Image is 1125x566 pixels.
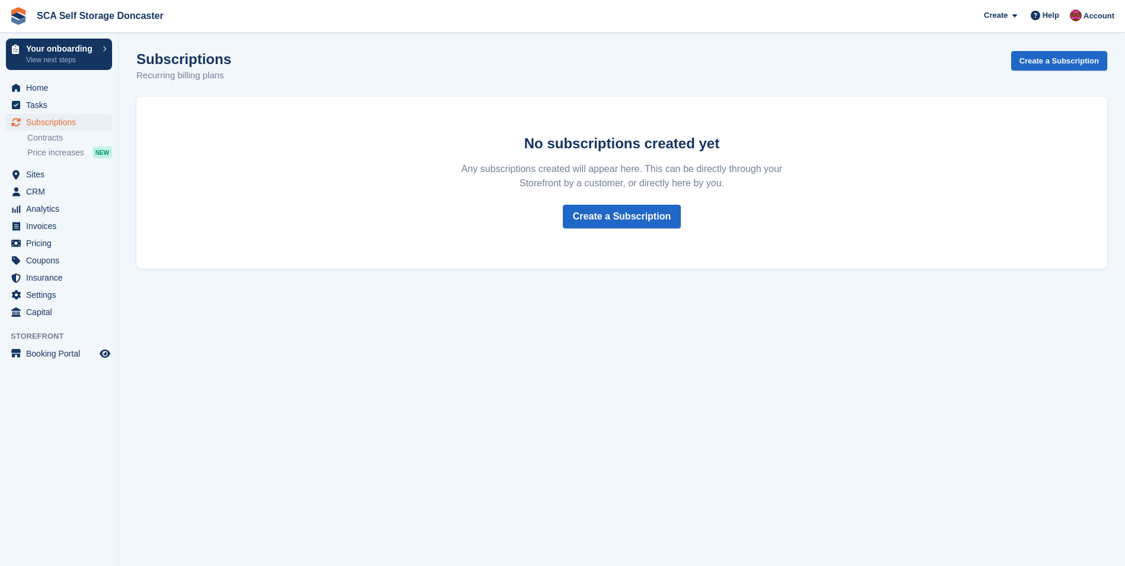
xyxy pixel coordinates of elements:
[524,135,719,151] strong: No subscriptions created yet
[6,252,112,269] a: menu
[984,9,1008,21] span: Create
[26,218,97,234] span: Invoices
[27,147,84,158] span: Price increases
[6,235,112,252] a: menu
[6,183,112,200] a: menu
[98,346,112,361] a: Preview store
[11,330,118,342] span: Storefront
[563,205,681,228] a: Create a Subscription
[26,201,97,217] span: Analytics
[26,252,97,269] span: Coupons
[1011,51,1107,71] a: Create a Subscription
[26,80,97,96] span: Home
[26,183,97,200] span: CRM
[1043,9,1059,21] span: Help
[6,304,112,320] a: menu
[1083,10,1114,22] span: Account
[9,7,27,25] img: stora-icon-8386f47178a22dfd0bd8f6a31ec36ba5ce8667c1dd55bd0f319d3a0aa187defe.svg
[6,97,112,113] a: menu
[26,55,97,65] p: View next steps
[6,201,112,217] a: menu
[26,44,97,53] p: Your onboarding
[136,51,231,67] h1: Subscriptions
[6,287,112,303] a: menu
[136,69,231,82] p: Recurring billing plans
[6,80,112,96] a: menu
[32,6,168,26] a: SCA Self Storage Doncaster
[26,304,97,320] span: Capital
[27,132,112,144] a: Contracts
[449,162,795,190] p: Any subscriptions created will appear here. This can be directly through your Storefront by a cus...
[6,166,112,183] a: menu
[1070,9,1082,21] img: Sarah Race
[26,269,97,286] span: Insurance
[26,114,97,131] span: Subscriptions
[26,166,97,183] span: Sites
[26,287,97,303] span: Settings
[93,147,112,158] div: NEW
[6,345,112,362] a: menu
[6,114,112,131] a: menu
[26,97,97,113] span: Tasks
[6,39,112,70] a: Your onboarding View next steps
[27,146,112,159] a: Price increases NEW
[26,235,97,252] span: Pricing
[6,218,112,234] a: menu
[6,269,112,286] a: menu
[26,345,97,362] span: Booking Portal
